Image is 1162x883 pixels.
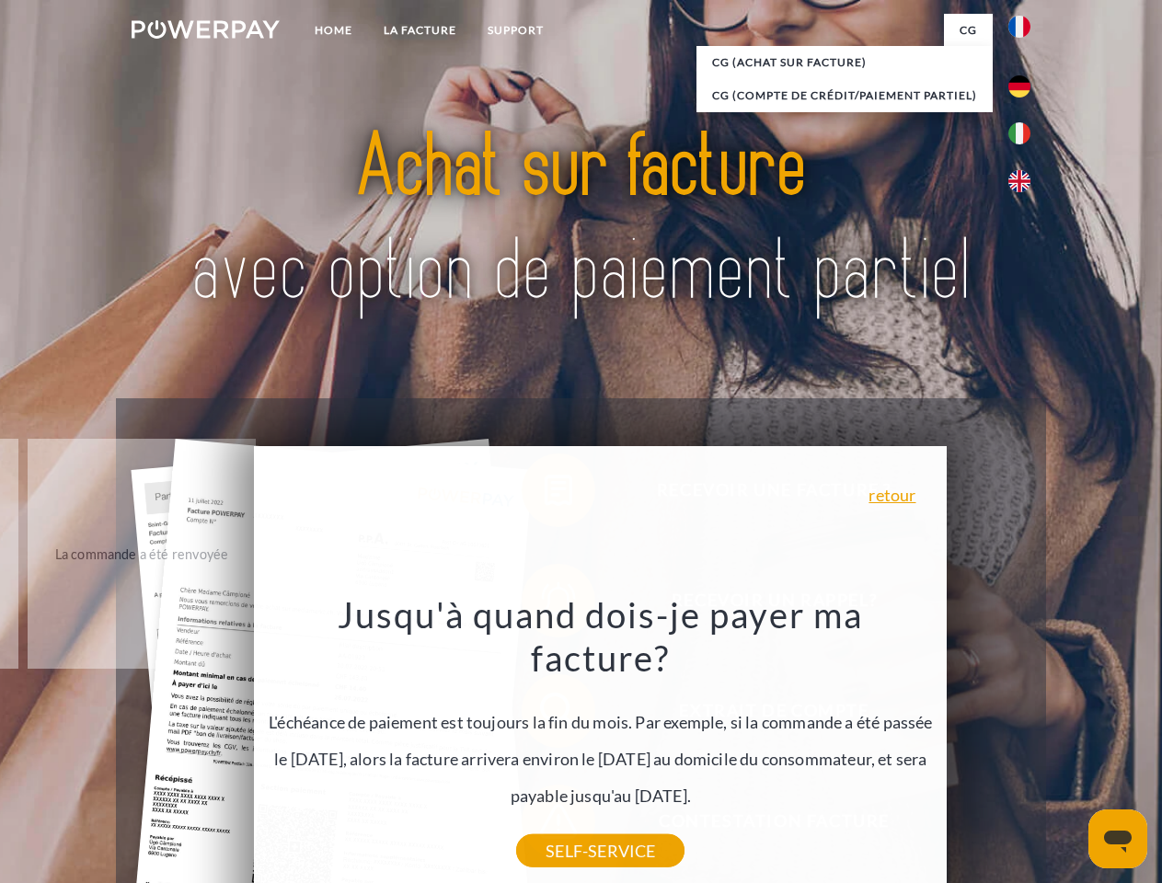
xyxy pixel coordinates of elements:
[39,541,246,566] div: La commande a été renvoyée
[299,14,368,47] a: Home
[696,79,993,112] a: CG (Compte de crédit/paiement partiel)
[1008,75,1030,97] img: de
[368,14,472,47] a: LA FACTURE
[176,88,986,352] img: title-powerpay_fr.svg
[516,834,685,867] a: SELF-SERVICE
[1088,809,1147,868] iframe: Bouton de lancement de la fenêtre de messagerie
[265,592,937,681] h3: Jusqu'à quand dois-je payer ma facture?
[265,592,937,851] div: L'échéance de paiement est toujours la fin du mois. Par exemple, si la commande a été passée le [...
[1008,170,1030,192] img: en
[869,487,915,503] a: retour
[696,46,993,79] a: CG (achat sur facture)
[944,14,993,47] a: CG
[1008,16,1030,38] img: fr
[1008,122,1030,144] img: it
[472,14,559,47] a: Support
[132,20,280,39] img: logo-powerpay-white.svg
